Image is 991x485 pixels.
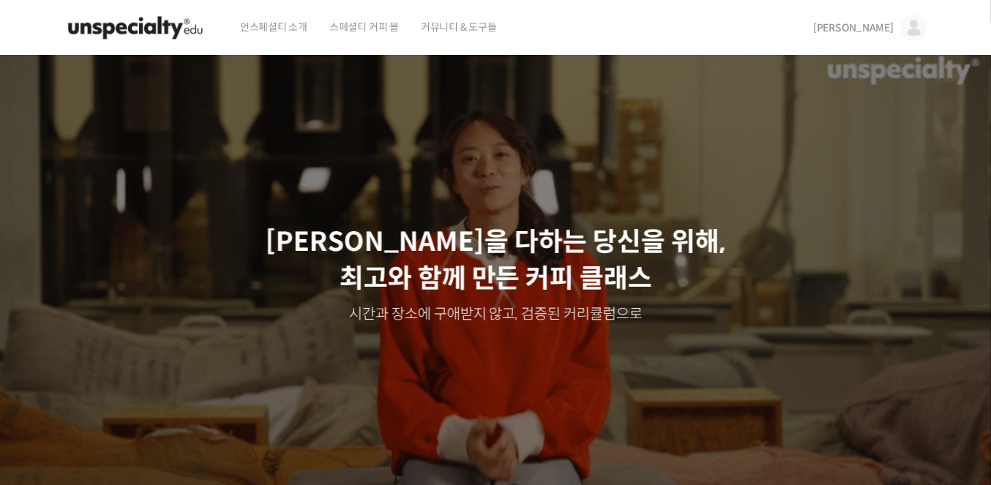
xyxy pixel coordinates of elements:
[813,21,894,34] span: [PERSON_NAME]
[189,364,281,400] a: 설정
[15,224,977,298] p: [PERSON_NAME]을 다하는 당신을 위해, 최고와 함께 만든 커피 클래스
[97,364,189,400] a: 대화
[4,364,97,400] a: 홈
[226,386,244,397] span: 설정
[46,386,55,397] span: 홈
[134,386,152,398] span: 대화
[15,304,977,325] p: 시간과 장소에 구애받지 않고, 검증된 커리큘럼으로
